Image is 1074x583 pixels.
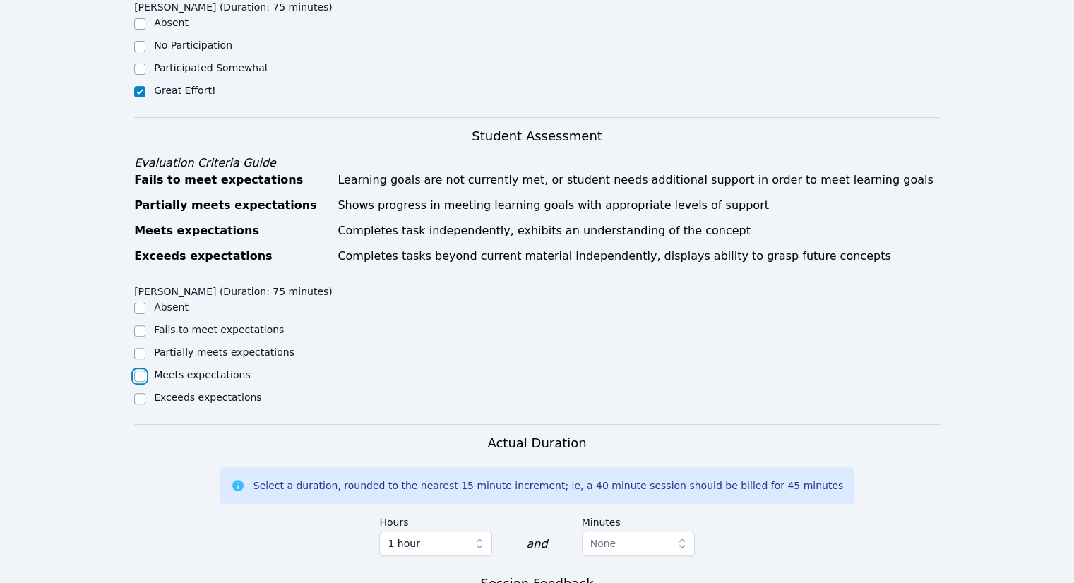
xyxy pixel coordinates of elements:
div: Shows progress in meeting learning goals with appropriate levels of support [338,197,940,214]
legend: [PERSON_NAME] (Duration: 75 minutes) [134,279,333,300]
label: Absent [154,17,189,28]
label: Minutes [582,510,695,531]
div: Completes task independently, exhibits an understanding of the concept [338,222,940,239]
label: Great Effort! [154,85,215,96]
label: Fails to meet expectations [154,324,284,335]
span: 1 hour [388,535,419,552]
div: Select a duration, rounded to the nearest 15 minute increment; ie, a 40 minute session should be ... [253,479,843,493]
h3: Actual Duration [487,433,586,453]
label: No Participation [154,40,232,51]
div: Evaluation Criteria Guide [134,155,940,172]
span: None [590,538,616,549]
button: 1 hour [379,531,492,556]
label: Partially meets expectations [154,347,294,358]
h3: Student Assessment [134,126,940,146]
div: Fails to meet expectations [134,172,329,188]
label: Participated Somewhat [154,62,268,73]
button: None [582,531,695,556]
div: Exceeds expectations [134,248,329,265]
div: Learning goals are not currently met, or student needs additional support in order to meet learni... [338,172,940,188]
label: Hours [379,510,492,531]
label: Absent [154,301,189,313]
div: and [526,536,547,553]
div: Completes tasks beyond current material independently, displays ability to grasp future concepts [338,248,940,265]
div: Meets expectations [134,222,329,239]
label: Exceeds expectations [154,392,261,403]
label: Meets expectations [154,369,251,380]
div: Partially meets expectations [134,197,329,214]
